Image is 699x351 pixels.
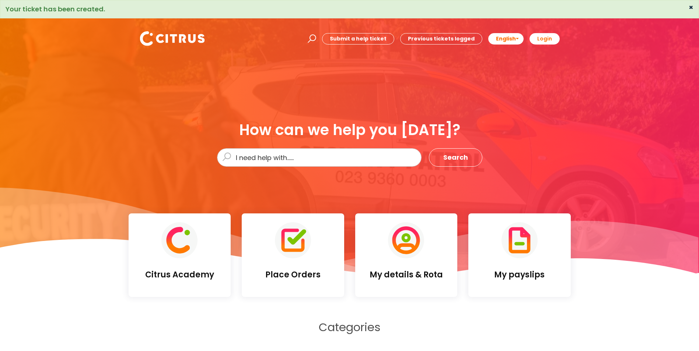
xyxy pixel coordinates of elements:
[242,213,344,297] a: Place Orders
[496,35,516,42] span: English
[537,35,552,42] b: Login
[468,213,571,297] a: My payslips
[134,270,225,280] h4: Citrus Academy
[129,213,231,297] a: Citrus Academy
[248,270,338,280] h4: Place Orders
[129,320,571,334] h2: Categories
[322,33,394,45] a: Submit a help ticket
[355,213,458,297] a: My details & Rota
[689,4,693,11] button: ×
[400,33,482,45] a: Previous tickets logged
[217,148,422,167] input: I need help with......
[361,270,452,280] h4: My details & Rota
[474,270,565,280] h4: My payslips
[217,122,482,138] div: How can we help you [DATE]?
[443,152,468,163] span: Search
[429,148,482,167] button: Search
[530,33,560,45] a: Login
